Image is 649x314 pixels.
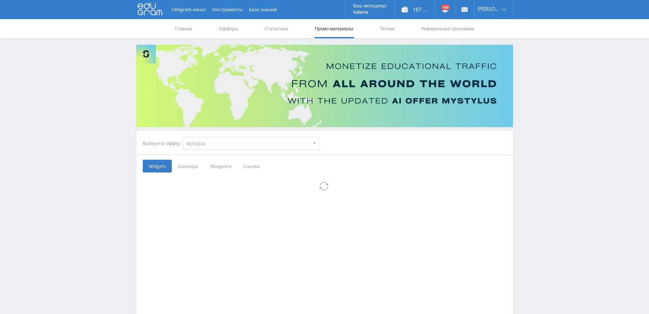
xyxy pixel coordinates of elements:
img: Banner [136,45,513,127]
span: Ссылки [237,160,266,172]
span: Баннеры [172,160,204,172]
a: Потоки [379,19,395,38]
span: [PERSON_NAME] [478,6,500,11]
p: Valeria [353,10,387,15]
span: Лендинги [204,160,237,172]
a: Статистика [264,19,289,38]
a: Офферы [218,19,239,38]
a: Главная [175,19,193,38]
p: Ваш менеджер: [353,3,387,8]
a: Промо-материалы [314,19,354,38]
div: Выберите оффер [143,141,183,146]
span: Widgets [143,160,172,172]
a: Реферальная программа [421,19,475,38]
